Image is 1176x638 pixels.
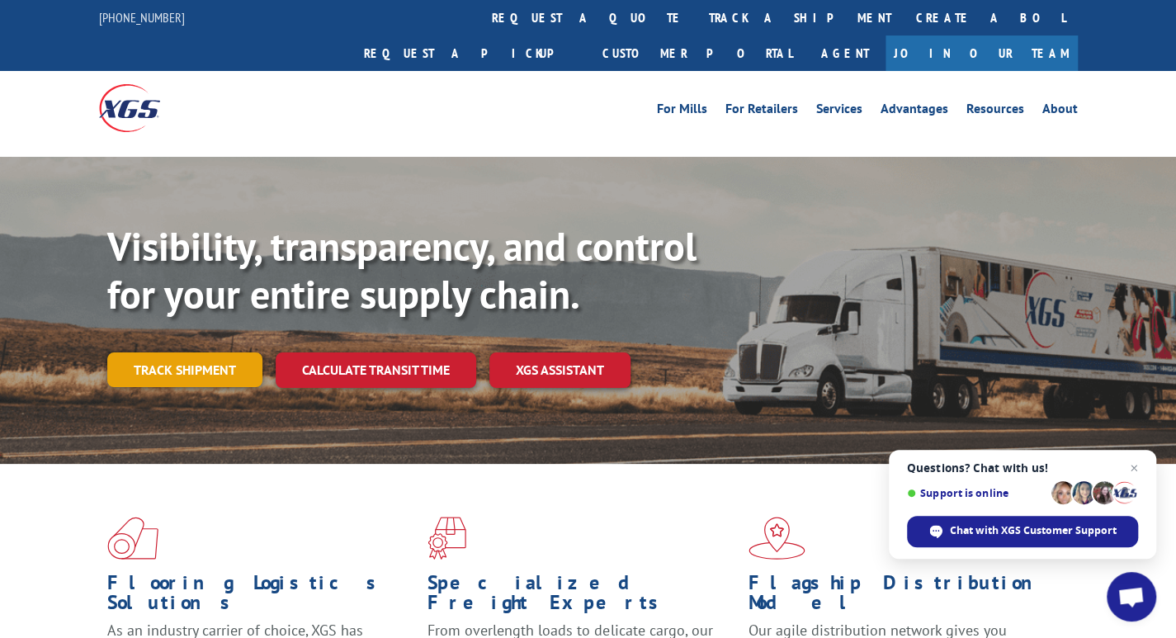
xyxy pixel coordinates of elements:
[1107,572,1156,621] div: Open chat
[886,35,1078,71] a: Join Our Team
[966,102,1024,121] a: Resources
[805,35,886,71] a: Agent
[907,461,1138,475] span: Questions? Chat with us!
[907,516,1138,547] div: Chat with XGS Customer Support
[749,517,805,560] img: xgs-icon-flagship-distribution-model-red
[1042,102,1078,121] a: About
[352,35,590,71] a: Request a pickup
[427,517,466,560] img: xgs-icon-focused-on-flooring-red
[749,573,1056,621] h1: Flagship Distribution Model
[107,220,697,319] b: Visibility, transparency, and control for your entire supply chain.
[107,352,262,387] a: Track shipment
[725,102,798,121] a: For Retailers
[107,517,158,560] img: xgs-icon-total-supply-chain-intelligence-red
[1124,458,1144,478] span: Close chat
[907,487,1046,499] span: Support is online
[489,352,631,388] a: XGS ASSISTANT
[816,102,862,121] a: Services
[107,573,415,621] h1: Flooring Logistics Solutions
[427,573,735,621] h1: Specialized Freight Experts
[881,102,948,121] a: Advantages
[276,352,476,388] a: Calculate transit time
[657,102,707,121] a: For Mills
[99,9,185,26] a: [PHONE_NUMBER]
[590,35,805,71] a: Customer Portal
[950,523,1117,538] span: Chat with XGS Customer Support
